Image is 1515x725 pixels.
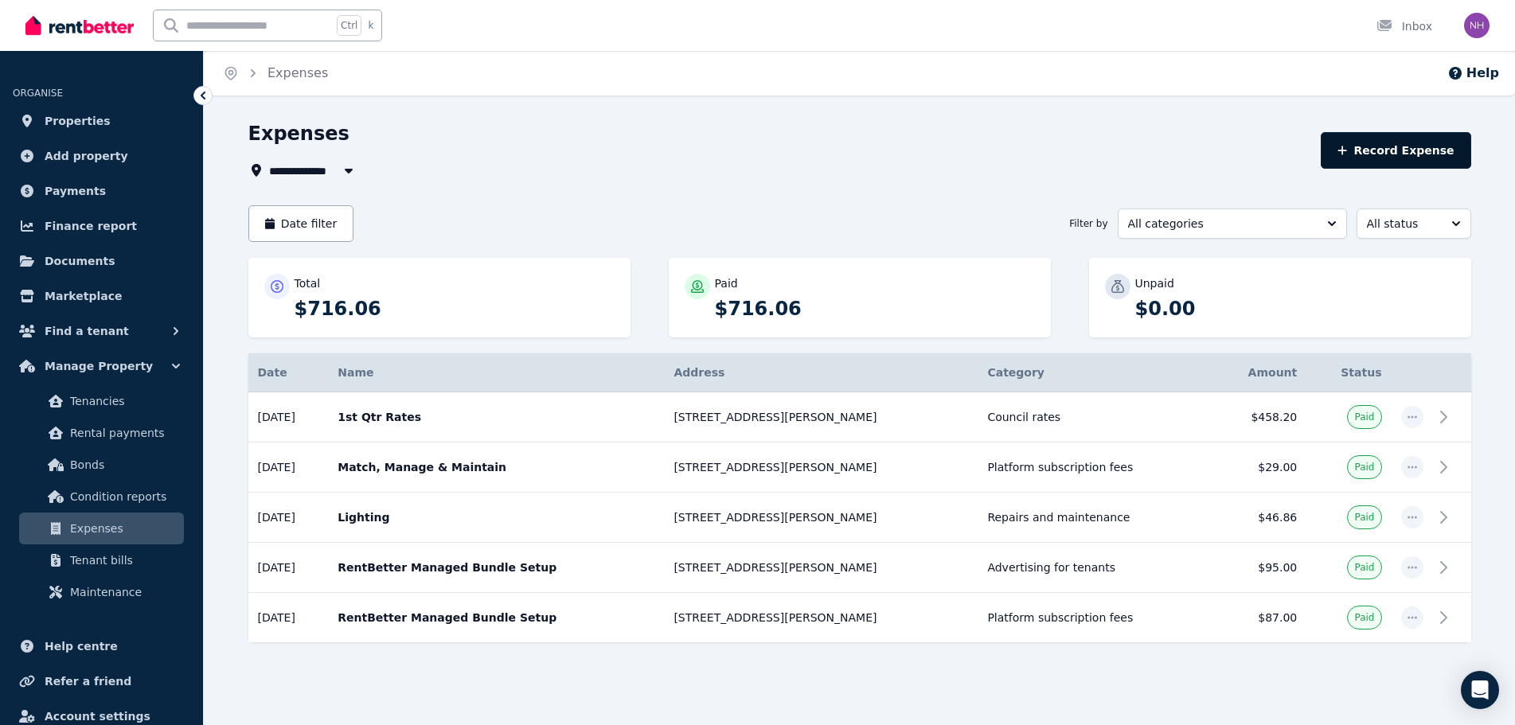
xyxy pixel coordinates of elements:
button: All status [1357,209,1471,239]
a: Maintenance [19,576,184,608]
span: Paid [1354,511,1374,524]
span: All categories [1128,216,1314,232]
p: Paid [715,275,738,291]
span: Finance report [45,216,137,236]
div: Open Intercom Messenger [1461,671,1499,709]
a: Documents [13,245,190,277]
a: Marketplace [13,280,190,312]
td: [DATE] [248,392,329,442]
span: Ctrl [337,15,361,36]
td: [DATE] [248,442,329,493]
th: Name [328,353,664,392]
span: Tenancies [70,392,178,411]
button: Find a tenant [13,315,190,347]
td: Repairs and maintenance [978,493,1210,543]
span: Bonds [70,455,178,474]
div: Inbox [1376,18,1432,34]
span: Payments [45,181,106,201]
span: Expenses [70,519,178,538]
td: [STREET_ADDRESS][PERSON_NAME] [664,543,978,593]
img: Nighmat Hasanoff [1464,13,1490,38]
span: Refer a friend [45,672,131,691]
p: $0.00 [1135,296,1455,322]
td: Advertising for tenants [978,543,1210,593]
a: Add property [13,140,190,172]
span: Filter by [1069,217,1107,230]
span: Tenant bills [70,551,178,570]
h1: Expenses [248,121,349,146]
span: Add property [45,146,128,166]
td: $95.00 [1210,543,1306,593]
th: Status [1306,353,1391,392]
p: 1st Qtr Rates [338,409,654,425]
p: Unpaid [1135,275,1174,291]
span: All status [1367,216,1439,232]
span: Find a tenant [45,322,129,341]
td: [STREET_ADDRESS][PERSON_NAME] [664,442,978,493]
button: Manage Property [13,350,190,382]
p: Total [295,275,321,291]
a: Condition reports [19,481,184,513]
td: [DATE] [248,593,329,643]
p: $716.06 [715,296,1035,322]
td: Council rates [978,392,1210,442]
td: Platform subscription fees [978,442,1210,493]
a: Expenses [267,65,328,80]
a: Bonds [19,449,184,481]
span: Rental payments [70,423,178,442]
span: Paid [1354,461,1374,474]
span: ORGANISE [13,88,63,99]
span: Paid [1354,411,1374,423]
span: Documents [45,251,115,271]
a: Expenses [19,513,184,544]
td: Platform subscription fees [978,593,1210,643]
span: Help centre [45,637,118,656]
td: [STREET_ADDRESS][PERSON_NAME] [664,493,978,543]
a: Help centre [13,630,190,662]
p: Match, Manage & Maintain [338,459,654,475]
span: Manage Property [45,357,153,376]
a: Payments [13,175,190,207]
p: $716.06 [295,296,615,322]
span: Paid [1354,561,1374,574]
a: Refer a friend [13,665,190,697]
button: All categories [1118,209,1347,239]
button: Record Expense [1321,132,1470,169]
button: Date filter [248,205,354,242]
td: [DATE] [248,493,329,543]
td: $29.00 [1210,442,1306,493]
span: Maintenance [70,583,178,602]
a: Properties [13,105,190,137]
th: Amount [1210,353,1306,392]
p: RentBetter Managed Bundle Setup [338,559,654,575]
td: $458.20 [1210,392,1306,442]
img: RentBetter [25,14,134,37]
a: Finance report [13,210,190,242]
a: Rental payments [19,417,184,449]
p: RentBetter Managed Bundle Setup [338,610,654,626]
td: [DATE] [248,543,329,593]
a: Tenancies [19,385,184,417]
p: Lighting [338,509,654,525]
span: Properties [45,111,111,131]
td: [STREET_ADDRESS][PERSON_NAME] [664,392,978,442]
th: Address [664,353,978,392]
td: $46.86 [1210,493,1306,543]
span: k [368,19,373,32]
span: Paid [1354,611,1374,624]
span: Marketplace [45,286,122,306]
td: $87.00 [1210,593,1306,643]
td: [STREET_ADDRESS][PERSON_NAME] [664,593,978,643]
button: Help [1447,64,1499,83]
a: Tenant bills [19,544,184,576]
th: Category [978,353,1210,392]
span: Condition reports [70,487,178,506]
nav: Breadcrumb [204,51,347,95]
th: Date [248,353,329,392]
